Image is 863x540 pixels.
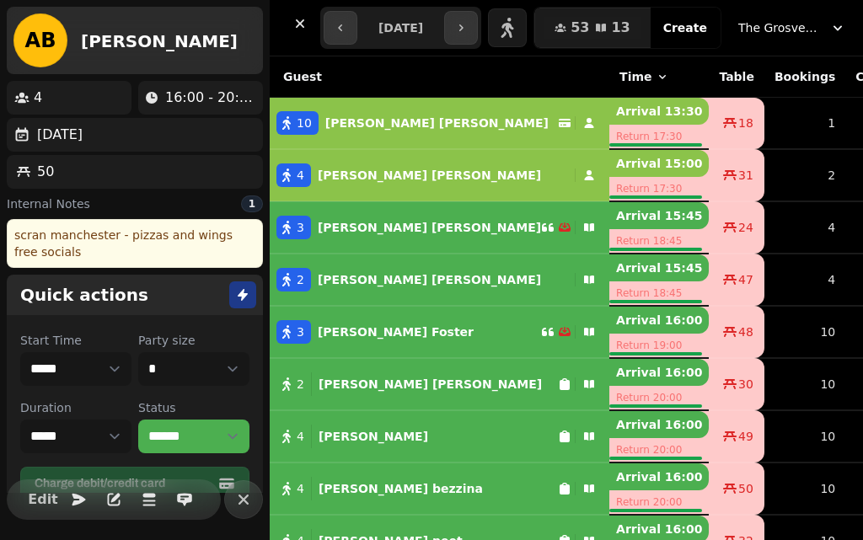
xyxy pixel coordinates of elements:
[270,155,609,195] button: 4[PERSON_NAME] [PERSON_NAME]
[709,56,764,98] th: Table
[34,88,42,108] p: 4
[270,416,609,457] button: 4[PERSON_NAME]
[138,399,249,416] label: Status
[609,490,709,514] p: Return 20:00
[663,22,707,34] span: Create
[297,115,312,131] span: 10
[7,195,90,212] span: Internal Notes
[26,483,60,516] button: Edit
[764,254,845,306] td: 4
[20,467,249,500] button: Charge debit/credit card
[318,323,474,340] p: [PERSON_NAME] Foster
[609,307,709,334] p: Arrival 16:00
[609,281,709,305] p: Return 18:45
[738,428,753,445] span: 49
[764,462,845,515] td: 10
[764,149,845,201] td: 2
[20,332,131,349] label: Start Time
[37,162,54,182] p: 50
[619,68,668,85] button: Time
[609,125,709,148] p: Return 17:30
[319,376,542,393] p: [PERSON_NAME] [PERSON_NAME]
[609,150,709,177] p: Arrival 15:00
[738,167,753,184] span: 31
[297,480,304,497] span: 4
[609,386,709,409] p: Return 20:00
[738,480,753,497] span: 50
[764,56,845,98] th: Bookings
[35,478,215,489] span: Charge debit/credit card
[728,13,856,43] button: The Grosvenor
[319,428,428,445] p: [PERSON_NAME]
[764,410,845,462] td: 10
[318,167,541,184] p: [PERSON_NAME] [PERSON_NAME]
[738,115,753,131] span: 18
[764,201,845,254] td: 4
[297,428,304,445] span: 4
[609,411,709,438] p: Arrival 16:00
[319,480,483,497] p: [PERSON_NAME] bezzina
[20,283,148,307] h2: Quick actions
[318,271,541,288] p: [PERSON_NAME] [PERSON_NAME]
[609,438,709,462] p: Return 20:00
[609,202,709,229] p: Arrival 15:45
[270,468,609,509] button: 4[PERSON_NAME] bezzina
[165,88,256,108] p: 16:00 - 20:00
[609,229,709,253] p: Return 18:45
[270,312,609,352] button: 3[PERSON_NAME] Foster
[270,103,609,143] button: 10[PERSON_NAME] [PERSON_NAME]
[609,463,709,490] p: Arrival 16:00
[270,207,609,248] button: 3[PERSON_NAME] [PERSON_NAME]
[270,56,609,98] th: Guest
[297,219,304,236] span: 3
[650,8,721,48] button: Create
[138,332,249,349] label: Party size
[738,19,823,36] span: The Grosvenor
[25,30,56,51] span: AB
[7,219,263,268] div: scran manchester - pizzas and wings free socials
[764,98,845,150] td: 1
[33,493,53,506] span: Edit
[609,177,709,200] p: Return 17:30
[534,8,651,48] button: 5313
[609,334,709,357] p: Return 19:00
[738,219,753,236] span: 24
[619,68,651,85] span: Time
[738,376,753,393] span: 30
[325,115,549,131] p: [PERSON_NAME] [PERSON_NAME]
[270,259,609,300] button: 2[PERSON_NAME] [PERSON_NAME]
[318,219,541,236] p: [PERSON_NAME] [PERSON_NAME]
[764,306,845,358] td: 10
[297,271,304,288] span: 2
[609,359,709,386] p: Arrival 16:00
[738,271,753,288] span: 47
[571,21,589,35] span: 53
[20,399,131,416] label: Duration
[297,376,304,393] span: 2
[270,364,609,404] button: 2[PERSON_NAME] [PERSON_NAME]
[241,195,263,212] div: 1
[609,254,709,281] p: Arrival 15:45
[764,358,845,410] td: 10
[297,323,304,340] span: 3
[611,21,630,35] span: 13
[37,125,83,145] p: [DATE]
[297,167,304,184] span: 4
[738,323,753,340] span: 48
[81,29,238,53] h2: [PERSON_NAME]
[609,98,709,125] p: Arrival 13:30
